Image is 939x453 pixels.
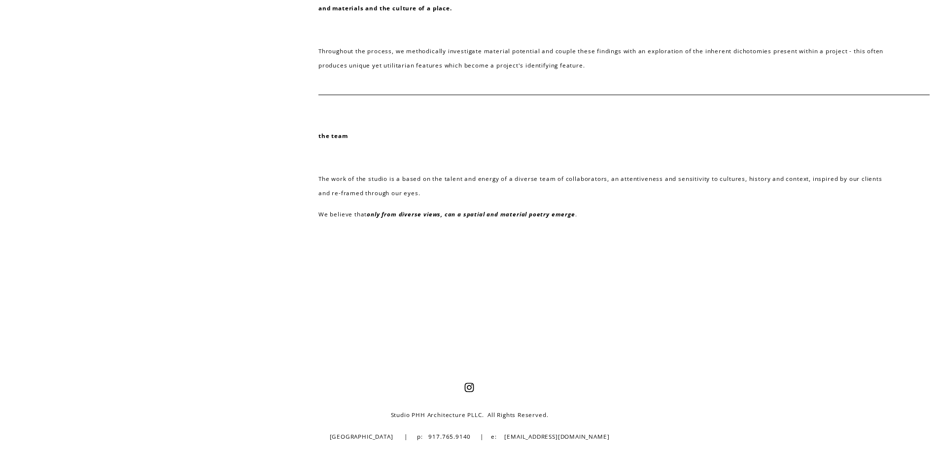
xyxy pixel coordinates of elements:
em: only from diverse views, can a spatial and material poetry emerge [367,210,575,218]
a: Instagram [464,383,474,392]
p: Studio PHH Architecture PLLC. All Rights Reserved. [202,408,736,422]
p: We believe that . [318,207,891,221]
p: [GEOGRAPHIC_DATA] | p: 917.765.9140 | e: [EMAIL_ADDRESS][DOMAIN_NAME] [202,429,736,444]
strong: the team [318,132,348,139]
p: The work of the studio is a based on the talent and energy of a diverse team of collaborators, an... [318,172,891,201]
p: Throughout the process, we methodically investigate material potential and couple these findings ... [318,44,891,73]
